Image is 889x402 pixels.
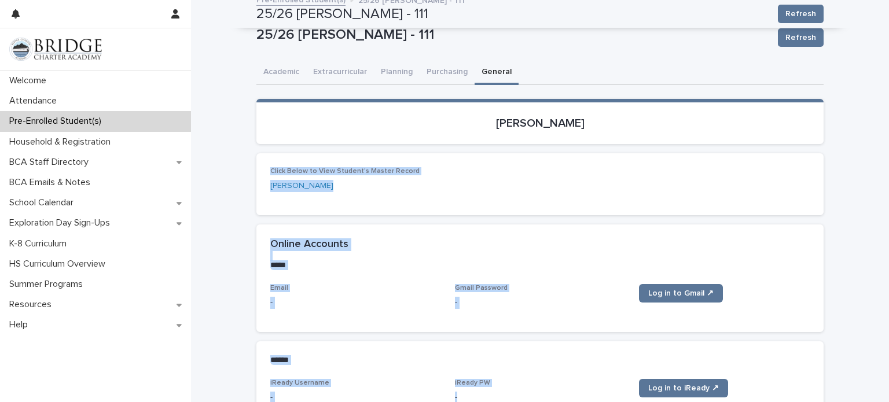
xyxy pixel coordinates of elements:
[5,75,56,86] p: Welcome
[785,8,816,20] span: Refresh
[455,297,626,309] p: -
[5,299,61,310] p: Resources
[270,285,288,292] span: Email
[374,61,420,85] button: Planning
[256,6,428,23] h2: 25/26 [PERSON_NAME] - 111
[5,217,119,228] p: Exploration Day Sign-Ups
[256,27,769,43] p: 25/26 [PERSON_NAME] - 111
[420,61,475,85] button: Purchasing
[270,379,329,386] span: iReady Username
[639,379,728,397] a: Log in to iReady ↗
[270,238,348,251] h2: Online Accounts
[648,384,719,392] span: Log in to iReady ↗
[5,157,98,168] p: BCA Staff Directory
[5,279,92,290] p: Summer Programs
[256,61,306,85] button: Academic
[5,197,83,208] p: School Calendar
[455,379,490,386] span: iReady PW
[306,61,374,85] button: Extracurricular
[5,259,115,270] p: HS Curriculum Overview
[785,32,816,43] span: Refresh
[475,61,519,85] button: General
[9,38,102,61] img: V1C1m3IdTEidaUdm9Hs0
[5,319,37,330] p: Help
[648,289,714,297] span: Log in to Gmail ↗
[639,284,723,303] a: Log in to Gmail ↗
[5,95,66,106] p: Attendance
[270,168,420,175] span: Click Below to View Student's Master Record
[270,297,441,309] p: -
[5,238,76,249] p: K-8 Curriculum
[270,116,810,130] p: [PERSON_NAME]
[778,28,824,47] button: Refresh
[270,180,333,192] a: [PERSON_NAME]
[455,285,508,292] span: Gmail Password
[5,137,120,147] p: Household & Registration
[5,177,100,188] p: BCA Emails & Notes
[5,116,111,127] p: Pre-Enrolled Student(s)
[778,5,824,23] button: Refresh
